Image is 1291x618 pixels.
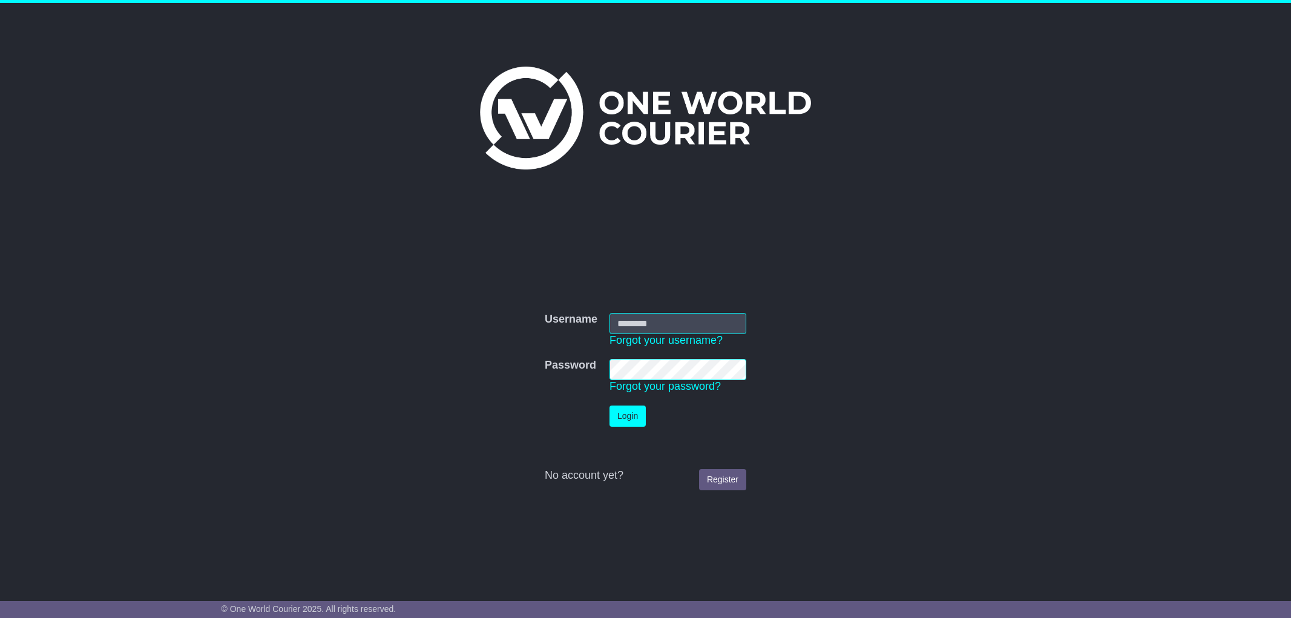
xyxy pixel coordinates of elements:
[609,380,721,392] a: Forgot your password?
[609,406,646,427] button: Login
[545,359,596,372] label: Password
[545,313,597,326] label: Username
[699,469,746,490] a: Register
[222,604,396,614] span: © One World Courier 2025. All rights reserved.
[545,469,746,482] div: No account yet?
[480,67,810,169] img: One World
[609,334,723,346] a: Forgot your username?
